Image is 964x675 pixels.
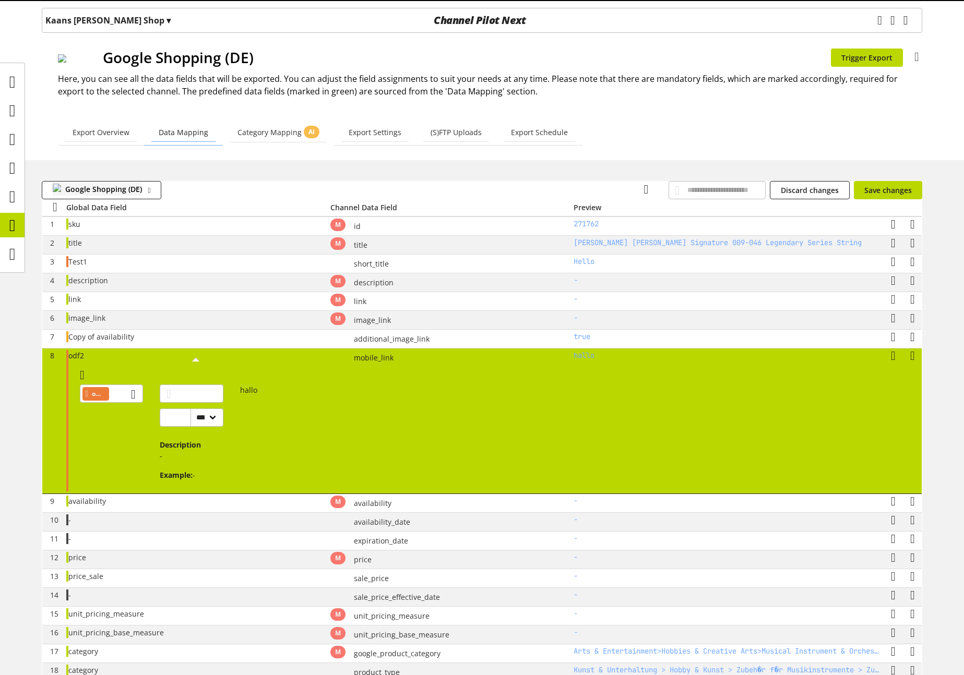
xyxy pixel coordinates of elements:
span: category [68,646,98,656]
h2: Hello [574,256,879,267]
span: 17 [50,646,58,656]
span: unit_pricing_base_measure [68,628,164,637]
span: Save changes [864,185,912,196]
span: 7 [50,332,54,342]
p: Kaans [PERSON_NAME] Shop [45,14,171,27]
span: 18 [50,665,58,675]
p: - [160,450,219,461]
span: M [335,629,341,638]
h2: - [574,514,879,525]
h2: true [574,331,879,342]
div: Channel Data Field [330,202,397,213]
a: Data Mapping [151,123,216,142]
span: - [68,534,71,544]
span: odf2 [68,351,84,360]
span: ▾ [166,15,171,26]
h2: GIBSON Les Paul Signature 009-046 Legendary Series String [574,237,879,248]
span: M [335,610,341,619]
h4: Description [160,439,219,450]
span: description [346,277,394,288]
h2: 271762 [574,219,879,230]
span: 14 [50,590,58,600]
span: Unlock to reorder rows [50,202,61,213]
span: availability [68,496,106,506]
span: M [335,497,341,507]
span: Google Shopping (DE) [65,184,142,195]
div: Unlock to reorder rows [46,202,61,214]
span: Test1 [68,257,87,267]
span: title [346,239,367,250]
span: category [68,665,98,675]
span: short_title [346,258,389,269]
span: M [335,239,341,248]
h2: - [574,312,879,323]
h1: Google Shopping (DE) [103,46,831,68]
button: Discard changes [770,181,850,199]
h2: Here, you can see all the data fields that will be exported. You can adjust the field assignments... [58,73,922,98]
span: 1 [50,219,54,229]
span: id [346,221,361,232]
span: Trigger Export [841,52,892,63]
span: - [68,590,71,600]
span: availability [346,498,391,509]
div: Global Data Field [66,202,127,213]
span: Example: [160,470,193,480]
div: Preview [574,202,601,213]
span: M [335,295,341,305]
button: Save changes [854,181,922,199]
a: Category MappingAI [230,122,327,142]
span: link [346,296,366,307]
span: M [335,220,341,230]
img: icon [53,184,61,195]
span: M [335,314,341,323]
h2: - [574,589,879,600]
h2: - [574,533,879,544]
span: unit_pricing_measure [68,609,144,619]
span: odf2 [92,388,102,400]
h2: - [574,294,879,305]
span: M [335,276,341,286]
span: price_sale [68,571,103,581]
span: image_link [346,315,391,326]
span: 16 [50,628,58,637]
span: Discard changes [781,185,839,196]
span: price [68,552,86,562]
span: M [335,647,341,657]
span: sale_price_effective_date [346,592,440,602]
span: Copy of availability [68,332,134,342]
span: 12 [50,552,58,562]
span: sku [68,219,80,229]
span: unit_pricing_base_measure [346,629,449,640]
a: (S)FTP Uploads [423,123,489,142]
span: price [346,554,372,565]
h2: - [574,608,879,619]
span: 11 [50,534,58,544]
span: 9 [50,496,54,506]
div: hallo [223,376,320,480]
span: 3 [50,257,54,267]
span: google_product_category [346,648,441,659]
h2: - [574,552,879,563]
span: title [68,238,82,248]
span: - [68,515,71,525]
span: - [193,470,195,480]
a: Export Schedule [504,123,575,142]
span: 13 [50,571,58,581]
span: AI [308,127,315,137]
span: expiration_date [346,535,408,546]
h2: hallo [574,350,879,361]
span: mobile_link [346,352,394,363]
span: link [68,294,81,304]
span: description [68,275,108,285]
span: M [335,553,341,563]
span: availability_date [346,516,410,527]
span: unit_pricing_measure [346,610,430,621]
span: 10 [50,515,58,525]
button: Trigger Export [831,49,903,67]
span: 4 [50,275,54,285]
span: sale_price [346,573,389,584]
span: 2 [50,238,54,248]
h2: - [574,275,879,286]
nav: main navigation [42,8,922,33]
span: 8 [50,351,54,360]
